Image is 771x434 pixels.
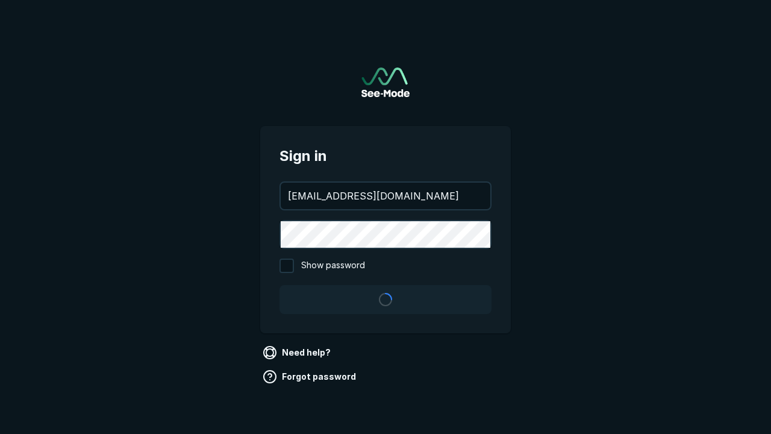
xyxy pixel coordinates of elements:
a: Go to sign in [361,68,410,97]
span: Show password [301,259,365,273]
img: See-Mode Logo [361,68,410,97]
span: Sign in [279,145,492,167]
input: your@email.com [281,183,490,209]
a: Forgot password [260,367,361,386]
a: Need help? [260,343,336,362]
